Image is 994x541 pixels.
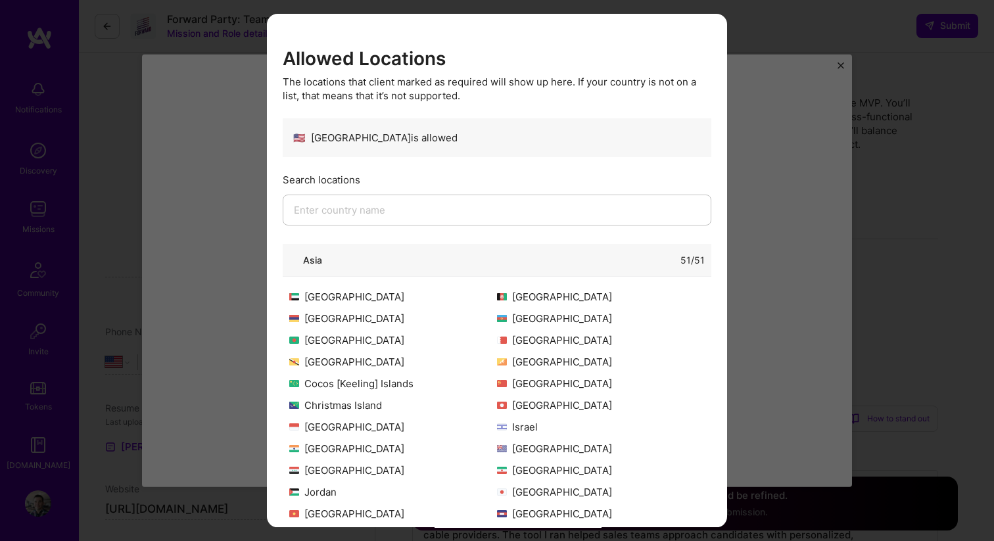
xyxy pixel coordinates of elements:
div: Asia [303,253,322,267]
div: modal [267,14,727,528]
img: British Indian Ocean Territory [497,445,507,452]
i: icon ArrowDown [289,256,298,265]
div: [GEOGRAPHIC_DATA] [497,333,705,347]
img: Armenia [289,315,299,322]
div: Search locations [283,173,711,187]
div: [GEOGRAPHIC_DATA] [289,463,497,477]
div: Cocos [Keeling] Islands [289,377,497,390]
img: Bahrain [497,337,507,344]
div: [GEOGRAPHIC_DATA] [289,442,497,456]
div: Jordan [289,485,497,499]
img: Azerbaijan [497,315,507,322]
div: [GEOGRAPHIC_DATA] [497,377,705,390]
img: United Arab Emirates [289,293,299,300]
img: India [289,445,299,452]
div: [GEOGRAPHIC_DATA] [289,290,497,304]
div: The locations that client marked as required will show up here. If your country is not on a list,... [283,75,711,103]
div: [GEOGRAPHIC_DATA] [497,463,705,477]
img: Bangladesh [289,337,299,344]
div: [GEOGRAPHIC_DATA] [497,507,705,521]
img: China [497,380,507,387]
img: Iraq [289,467,299,474]
h3: Allowed Locations [283,48,711,70]
div: [GEOGRAPHIC_DATA] [289,312,497,325]
img: Indonesia [289,423,299,431]
img: Cambodia [497,510,507,517]
div: [GEOGRAPHIC_DATA] [497,290,705,304]
img: Brunei [289,358,299,365]
img: Cocos [Keeling] Islands [289,380,299,387]
div: [GEOGRAPHIC_DATA] [289,420,497,434]
img: Kyrgyzstan [289,510,299,517]
div: 51 / 51 [680,253,705,267]
div: [GEOGRAPHIC_DATA] [497,355,705,369]
div: [GEOGRAPHIC_DATA] [289,355,497,369]
div: [GEOGRAPHIC_DATA] [289,333,497,347]
img: Hong Kong [497,402,507,409]
img: Christmas Island [289,402,299,409]
img: Iran [497,467,507,474]
div: [GEOGRAPHIC_DATA] [497,312,705,325]
i: icon Close [705,32,713,39]
div: Israel [497,420,705,434]
div: Christmas Island [289,398,497,412]
div: [GEOGRAPHIC_DATA] [289,507,497,521]
img: Israel [497,423,507,431]
div: [GEOGRAPHIC_DATA] [497,442,705,456]
img: Japan [497,488,507,496]
img: Bhutan [497,358,507,365]
span: 🇺🇸 [293,131,306,145]
div: [GEOGRAPHIC_DATA] [497,485,705,499]
i: icon CheckBlack [684,133,694,143]
div: [GEOGRAPHIC_DATA] is allowed [293,131,458,145]
img: Jordan [289,488,299,496]
div: [GEOGRAPHIC_DATA] [497,398,705,412]
img: Afghanistan [497,293,507,300]
input: Enter country name [283,195,711,225]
